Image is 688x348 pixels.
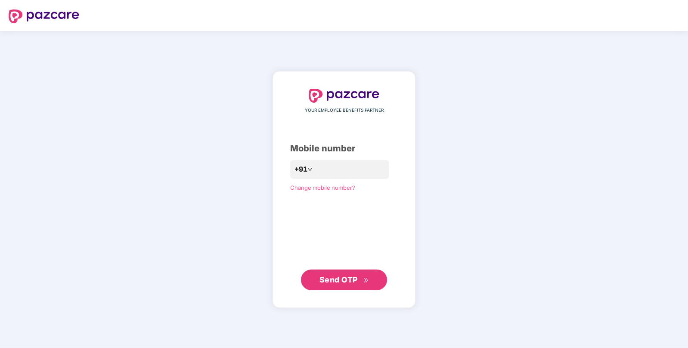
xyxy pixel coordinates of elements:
[363,278,369,283] span: double-right
[290,184,355,191] a: Change mobile number?
[319,275,358,284] span: Send OTP
[309,89,379,103] img: logo
[301,270,387,290] button: Send OTPdouble-right
[305,107,384,114] span: YOUR EMPLOYEE BENEFITS PARTNER
[307,167,313,172] span: down
[290,142,398,155] div: Mobile number
[9,9,79,23] img: logo
[294,164,307,175] span: +91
